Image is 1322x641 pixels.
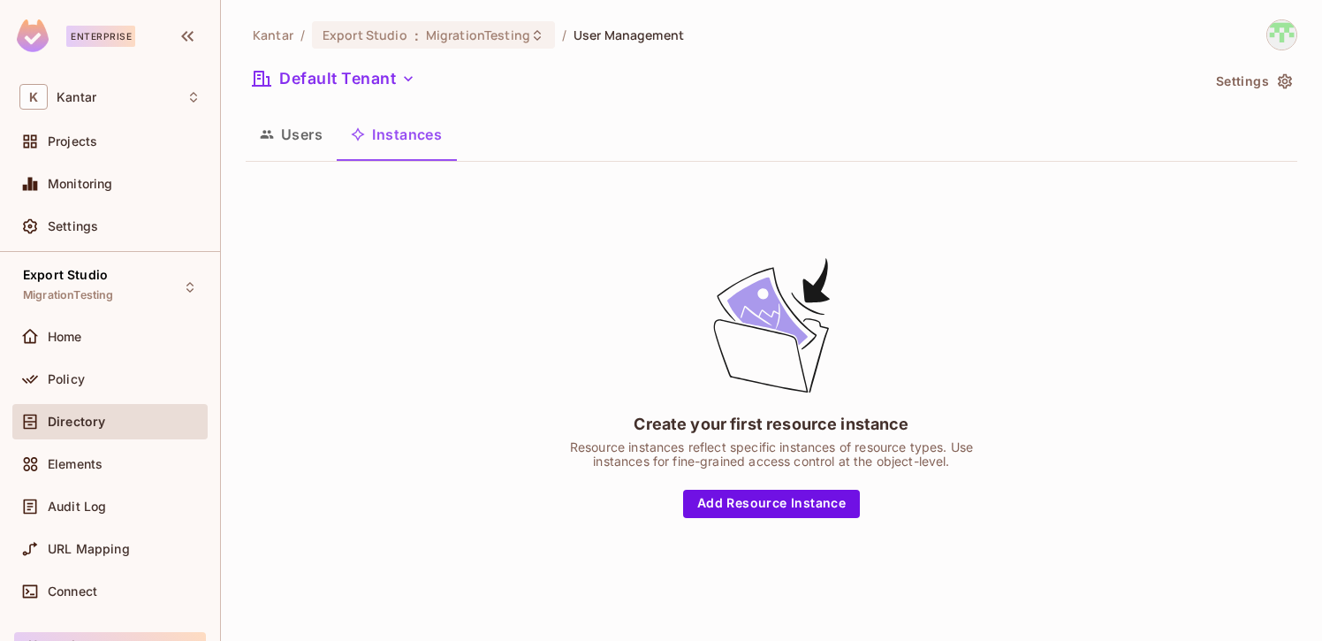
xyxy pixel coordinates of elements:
span: the active workspace [253,27,293,43]
img: Devesh.Kumar@Kantar.com [1267,20,1296,50]
span: Settings [48,219,98,233]
span: Export Studio [23,268,108,282]
span: Monitoring [48,177,113,191]
span: User Management [574,27,684,43]
button: Add Resource Instance [683,490,860,518]
div: Resource instances reflect specific instances of resource types. Use instances for fine-grained a... [551,440,992,469]
span: Elements [48,457,103,471]
li: / [562,27,566,43]
li: / [300,27,305,43]
button: Default Tenant [246,65,422,93]
span: Home [48,330,82,344]
button: Users [246,112,337,156]
span: K [19,84,48,110]
span: Policy [48,372,85,386]
span: MigrationTesting [426,27,530,43]
span: MigrationTesting [23,288,113,302]
span: Projects [48,134,97,149]
span: URL Mapping [48,542,130,556]
span: Directory [48,415,105,429]
img: SReyMgAAAABJRU5ErkJggg== [17,19,49,52]
div: Create your first resource instance [634,413,908,435]
span: Workspace: Kantar [57,90,96,104]
span: Audit Log [48,500,106,514]
span: : [414,28,420,42]
span: Export Studio [323,27,407,43]
button: Settings [1209,67,1297,95]
span: Connect [48,584,97,599]
button: Instances [337,112,456,156]
div: Enterprise [66,26,135,47]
